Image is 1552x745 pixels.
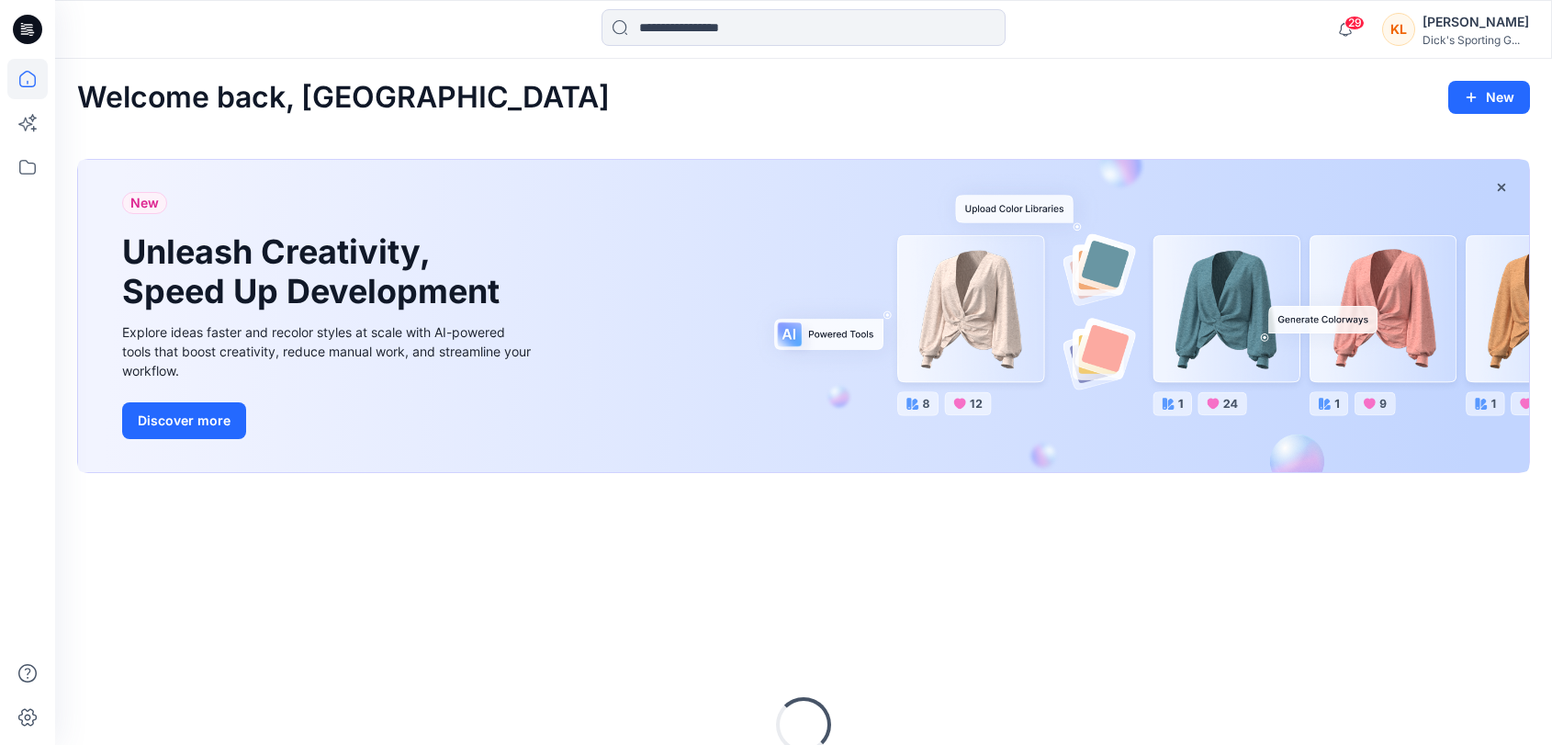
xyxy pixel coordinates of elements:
button: Discover more [122,402,246,439]
div: [PERSON_NAME] [1423,11,1529,33]
button: New [1448,81,1530,114]
div: Dick's Sporting G... [1423,33,1529,47]
span: 29 [1344,16,1365,30]
a: Discover more [122,402,535,439]
span: New [130,192,159,214]
div: Explore ideas faster and recolor styles at scale with AI-powered tools that boost creativity, red... [122,322,535,380]
div: KL [1382,13,1415,46]
h2: Welcome back, [GEOGRAPHIC_DATA] [77,81,610,115]
h1: Unleash Creativity, Speed Up Development [122,232,508,311]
